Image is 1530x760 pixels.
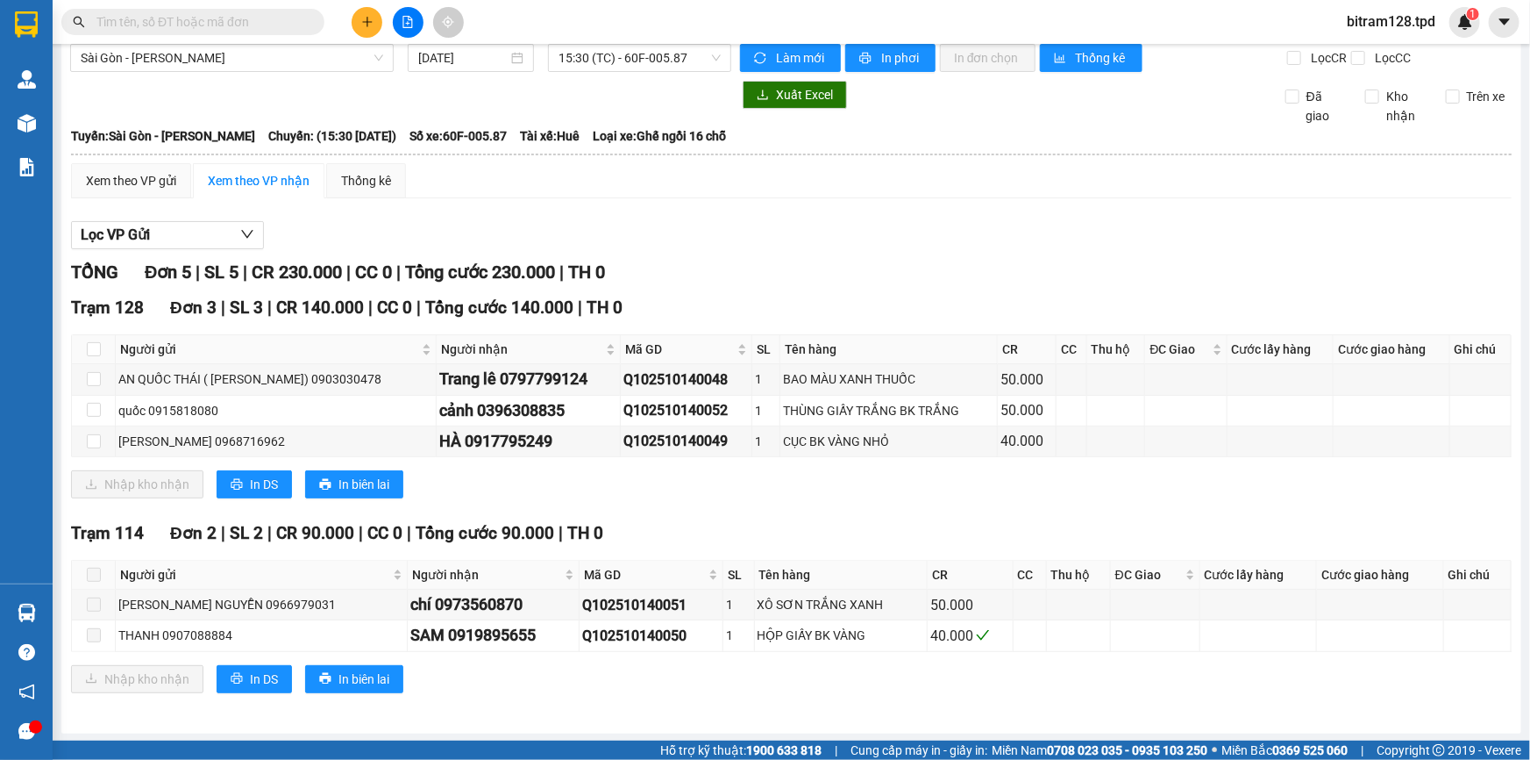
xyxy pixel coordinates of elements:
span: check [976,628,990,642]
span: | [559,262,564,283]
span: TỔNG [71,262,118,283]
span: printer [231,672,243,686]
span: ⚪️ [1212,747,1217,754]
div: CỤC BK VÀNG NHỎ [783,432,994,451]
span: | [368,298,373,318]
span: Số xe: 60F-005.87 [409,126,507,146]
span: Thống kê [1076,48,1128,68]
div: [PERSON_NAME] 0968716962 [118,432,433,451]
button: caret-down [1489,7,1519,38]
input: 14/10/2025 [418,48,508,68]
span: Xuất Excel [776,85,833,104]
span: Người gửi [120,340,418,359]
span: Lọc VP Gửi [81,224,150,246]
span: notification [18,684,35,700]
button: file-add [393,7,423,38]
div: Xem theo VP gửi [86,171,176,190]
span: Người gửi [120,565,389,584]
span: CR 140.000 [276,298,364,318]
strong: 0369 525 060 [1272,743,1348,757]
span: TH 0 [567,523,603,543]
span: down [240,227,254,241]
span: CR 90.000 [276,523,354,543]
span: | [835,741,837,760]
span: printer [859,52,874,66]
span: | [396,262,401,283]
div: Xem theo VP nhận [208,171,310,190]
span: printer [319,478,331,492]
strong: 0708 023 035 - 0935 103 250 [1047,743,1207,757]
b: Tuyến: Sài Gòn - [PERSON_NAME] [71,129,255,143]
span: Hỗ trợ kỹ thuật: [660,741,822,760]
span: Trạm 114 [71,523,144,543]
div: cảnh 0396308835 [439,398,617,423]
span: sync [754,52,769,66]
span: CC 0 [355,262,392,283]
span: In biên lai [338,670,389,689]
span: bar-chart [1054,52,1069,66]
span: Người nhận [412,565,561,584]
span: Đơn 3 [170,298,217,318]
div: Thống kê [341,171,391,190]
button: In đơn chọn [940,44,1035,72]
div: 1 [755,401,777,420]
span: Mã GD [625,340,734,359]
th: Thu hộ [1087,335,1146,364]
span: | [559,523,563,543]
button: downloadNhập kho nhận [71,665,203,693]
td: Q102510140049 [621,427,752,457]
span: | [407,523,411,543]
button: syncLàm mới [740,44,841,72]
button: plus [352,7,382,38]
span: | [1361,741,1363,760]
div: XÔ SƠN TRẮNG XANH [758,595,924,614]
span: TH 0 [587,298,623,318]
span: In phơi [881,48,922,68]
div: [PERSON_NAME] NGUYỄN 0966979031 [118,595,404,614]
span: aim [442,16,454,28]
img: warehouse-icon [18,604,36,622]
div: THÙNG GIẤY TRẮNG BK TRẮNG [783,401,994,420]
span: Tổng cước 140.000 [425,298,573,318]
span: | [416,298,421,318]
span: In DS [250,475,278,494]
span: Cung cấp máy in - giấy in: [850,741,987,760]
div: Trang lê 0797799124 [439,367,617,391]
span: Đã giao [1299,87,1352,125]
th: Cước giao hàng [1317,561,1444,590]
strong: 1900 633 818 [746,743,822,757]
th: Ghi chú [1444,561,1512,590]
span: TH 0 [568,262,605,283]
span: question-circle [18,644,35,661]
div: chí 0973560870 [410,592,576,617]
td: Q102510140051 [580,590,724,620]
span: CC 0 [377,298,412,318]
span: 1 [1470,8,1476,20]
sup: 1 [1467,8,1479,20]
div: 50.000 [930,594,1010,616]
span: Lọc CR [1304,48,1349,68]
span: plus [361,16,374,28]
span: | [267,298,272,318]
div: THANH 0907088884 [118,626,404,645]
span: | [578,298,582,318]
div: Q102510140050 [582,625,721,647]
span: | [196,262,200,283]
span: | [359,523,363,543]
div: 1 [726,626,751,645]
div: 50.000 [1000,399,1053,421]
img: logo-vxr [15,11,38,38]
span: | [221,298,225,318]
th: Tên hàng [780,335,998,364]
th: Cước giao hàng [1334,335,1449,364]
th: SL [723,561,754,590]
span: message [18,723,35,740]
button: downloadNhập kho nhận [71,470,203,498]
th: SL [752,335,780,364]
button: printerIn DS [217,665,292,693]
span: Kho nhận [1379,87,1432,125]
span: download [757,89,769,103]
button: printerIn biên lai [305,665,403,693]
span: Tài xế: Huê [520,126,580,146]
span: | [267,523,272,543]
